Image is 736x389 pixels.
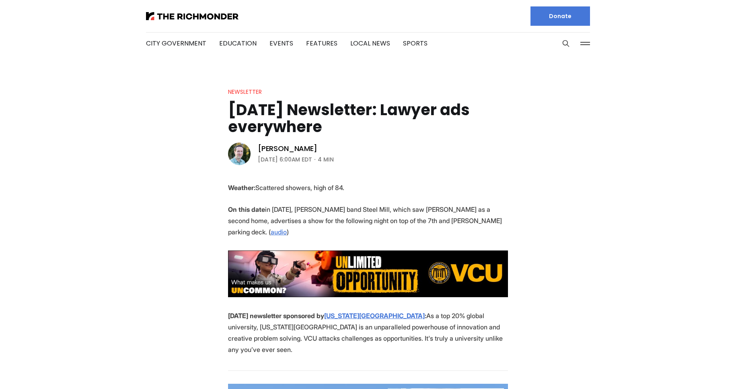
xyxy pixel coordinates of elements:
img: The Richmonder [146,12,238,20]
h1: [DATE] Newsletter: Lawyer ads everywhere [228,101,508,135]
a: Sports [403,39,428,48]
a: [PERSON_NAME] [258,144,317,153]
a: Events [269,39,293,48]
a: audio [271,228,287,236]
p: As a top 20% global university, [US_STATE][GEOGRAPHIC_DATA] is an unparalleled powerhouse of inno... [228,310,508,355]
strong: : [425,312,426,320]
a: [US_STATE][GEOGRAPHIC_DATA] [324,312,425,320]
strong: Weather: [228,184,255,192]
a: Local News [350,39,390,48]
span: 4 min [318,155,334,164]
strong: On this date [228,205,265,213]
iframe: portal-trigger [668,350,736,389]
a: Education [219,39,257,48]
a: Newsletter [228,88,262,96]
a: City Government [146,39,206,48]
strong: [DATE] newsletter sponsored by [228,312,324,320]
img: Michael Phillips [228,143,251,165]
button: Search this site [560,37,572,50]
p: Scattered showers, high of 84. [228,182,508,193]
a: Donate [530,6,590,26]
time: [DATE] 6:00AM EDT [258,155,312,164]
a: Features [306,39,337,48]
p: in [DATE], [PERSON_NAME] band Steel Mill, which saw [PERSON_NAME] as a second home, advertises a ... [228,204,508,238]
